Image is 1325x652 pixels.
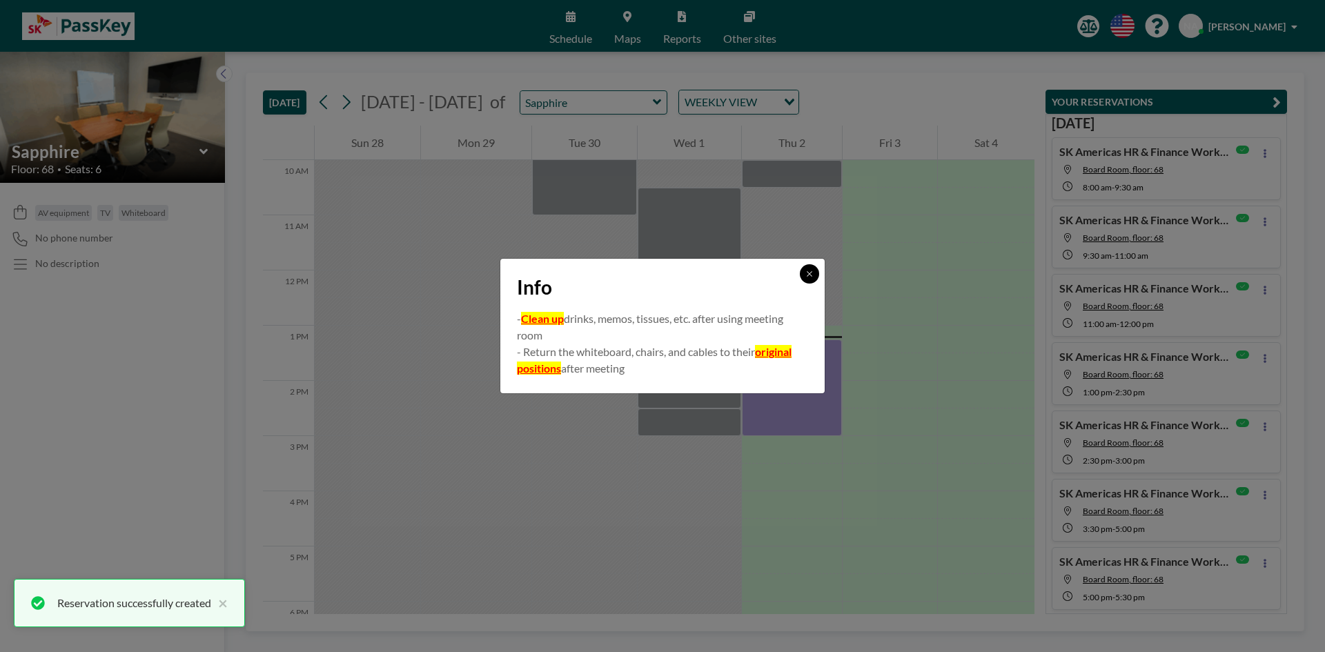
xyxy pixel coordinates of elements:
u: Clean up [521,312,564,325]
p: - Return the whiteboard, chairs, and cables to their after meeting [517,344,808,377]
span: Info [517,275,552,299]
p: - drinks, memos, tissues, etc. after using meeting room [517,310,808,344]
button: close [211,595,228,611]
div: Reservation successfully created [57,595,211,611]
